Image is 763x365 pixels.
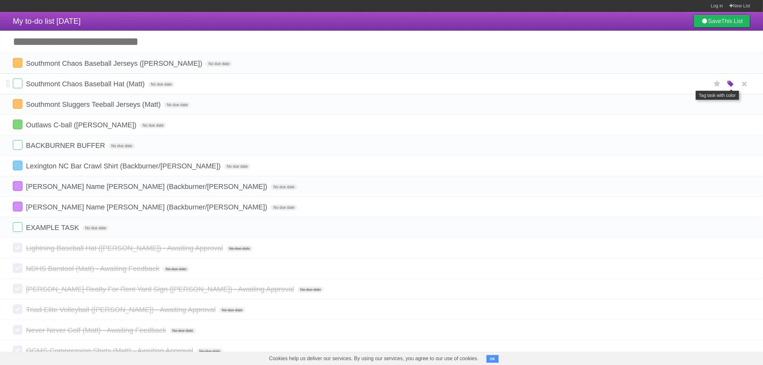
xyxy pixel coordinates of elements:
span: No due date [109,143,135,149]
button: OK [486,355,499,363]
span: No due date [271,184,297,190]
span: No due date [140,123,166,128]
label: Done [13,284,22,293]
label: Done [13,79,22,88]
span: Triad Elite Volleyball ([PERSON_NAME]) - Awaiting Approval [26,306,217,314]
span: No due date [298,287,324,293]
label: Done [13,161,22,170]
span: Cookies help us deliver our services. By using our services, you agree to our use of cookies. [263,352,485,365]
span: No due date [148,81,174,87]
span: No due date [224,164,250,169]
span: No due date [271,205,297,210]
span: No due date [206,61,232,67]
span: [PERSON_NAME] Name [PERSON_NAME] (Backburner/[PERSON_NAME]) [26,203,269,211]
span: No due date [163,266,189,272]
span: OGMS Compression Shirts (Matt) - Awaiting Approval [26,347,195,355]
span: Lexington NC Bar Crawl Shirt (Backburner/[PERSON_NAME]) [26,162,222,170]
span: EXAMPLE TASK [26,224,80,232]
b: This List [721,18,743,24]
label: Done [13,181,22,191]
span: No due date [164,102,190,108]
span: Southmont Chaos Baseball Jerseys ([PERSON_NAME]) [26,59,204,67]
span: BACKBURNER BUFFER [26,141,107,149]
span: Lightning Baseball Hat ([PERSON_NAME]) - Awaiting Approval [26,244,225,252]
label: Done [13,120,22,129]
span: My to-do list [DATE] [13,17,81,25]
label: Done [13,304,22,314]
label: Done [13,243,22,252]
label: Done [13,140,22,150]
label: Done [13,202,22,211]
span: No due date [170,328,196,334]
label: Done [13,325,22,335]
label: Done [13,99,22,109]
label: Done [13,263,22,273]
span: No due date [197,348,223,354]
span: Never Never Golf (Matt) - Awaiting Feedback [26,326,168,334]
span: No due date [219,307,245,313]
label: Done [13,345,22,355]
label: Done [13,222,22,232]
span: Southmont Chaos Baseball Hat (Matt) [26,80,146,88]
span: Southmont Sluggers Teeball Jerseys (Matt) [26,100,162,108]
span: Outlaws C-ball ([PERSON_NAME]) [26,121,138,129]
span: No due date [83,225,109,231]
a: SaveThis List [693,15,750,28]
span: [PERSON_NAME] Realty For Rent Yard Sign ([PERSON_NAME]) - Awaiting Approval [26,285,295,293]
label: Star task [711,79,723,89]
span: [PERSON_NAME] Name [PERSON_NAME] (Backburner/[PERSON_NAME]) [26,182,269,191]
label: Done [13,58,22,68]
span: NDHS Barstool (Matt) - Awaiting Feedback [26,265,161,273]
span: No due date [227,246,253,251]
